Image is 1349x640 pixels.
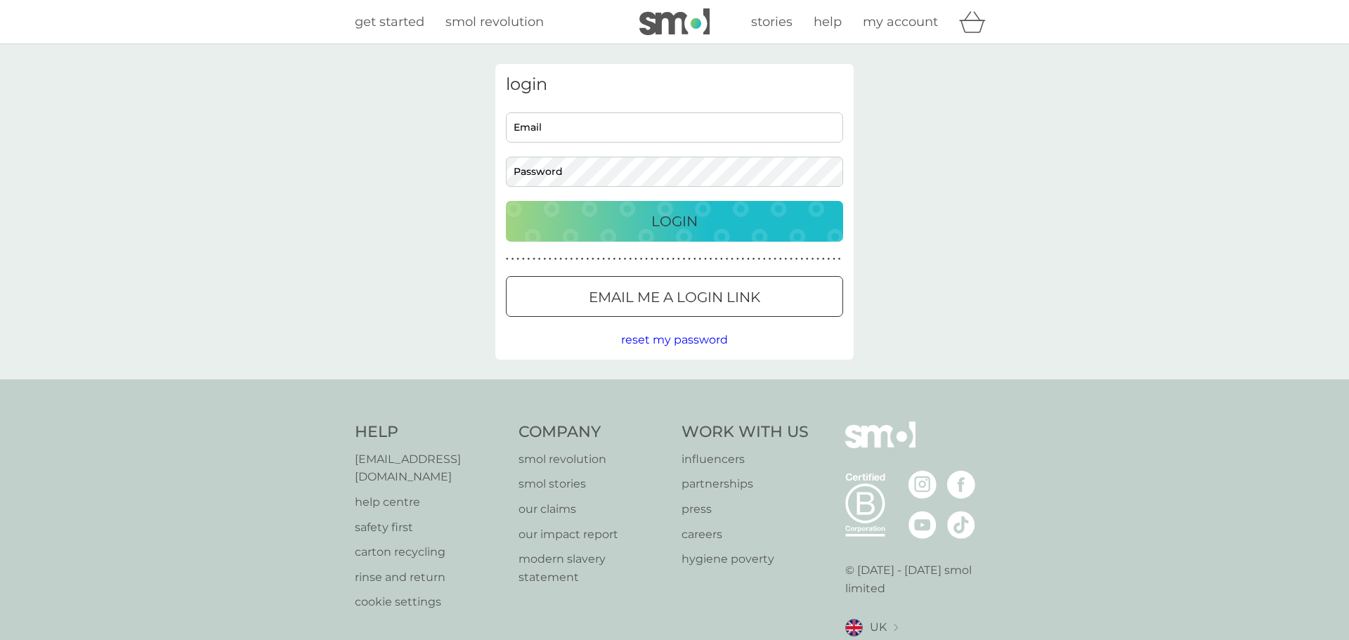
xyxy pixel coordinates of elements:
[355,422,504,443] h4: Help
[629,256,632,263] p: ●
[751,12,793,32] a: stories
[736,256,739,263] p: ●
[543,256,546,263] p: ●
[506,201,843,242] button: Login
[355,543,504,561] a: carton recycling
[575,256,578,263] p: ●
[863,14,938,30] span: my account
[639,8,710,35] img: smol
[528,256,530,263] p: ●
[608,256,611,263] p: ●
[742,256,745,263] p: ●
[833,256,835,263] p: ●
[822,256,825,263] p: ●
[845,619,863,636] img: UK flag
[795,256,798,263] p: ●
[769,256,771,263] p: ●
[726,256,729,263] p: ●
[699,256,702,263] p: ●
[845,561,995,597] p: © [DATE] - [DATE] smol limited
[624,256,627,263] p: ●
[863,12,938,32] a: my account
[355,568,504,587] a: rinse and return
[571,256,573,263] p: ●
[519,450,668,469] a: smol revolution
[589,286,760,308] p: Email me a login link
[661,256,664,263] p: ●
[355,518,504,537] a: safety first
[747,256,750,263] p: ●
[688,256,691,263] p: ●
[645,256,648,263] p: ●
[682,550,809,568] a: hygiene poverty
[720,256,723,263] p: ●
[715,256,717,263] p: ●
[651,210,698,233] p: Login
[959,8,994,36] div: basket
[519,422,668,443] h4: Company
[757,256,760,263] p: ●
[554,256,557,263] p: ●
[516,256,519,263] p: ●
[445,14,544,30] span: smol revolution
[816,256,819,263] p: ●
[682,422,809,443] h4: Work With Us
[355,593,504,611] a: cookie settings
[704,256,707,263] p: ●
[763,256,766,263] p: ●
[812,256,814,263] p: ●
[519,550,668,586] p: modern slavery statement
[519,525,668,544] a: our impact report
[445,12,544,32] a: smol revolution
[621,333,728,346] span: reset my password
[355,14,424,30] span: get started
[586,256,589,263] p: ●
[790,256,793,263] p: ●
[814,12,842,32] a: help
[651,256,653,263] p: ●
[828,256,830,263] p: ●
[519,500,668,518] p: our claims
[621,331,728,349] button: reset my password
[806,256,809,263] p: ●
[559,256,562,263] p: ●
[947,511,975,539] img: visit the smol Tiktok page
[693,256,696,263] p: ●
[710,256,712,263] p: ●
[682,525,809,544] a: careers
[894,624,898,632] img: select a new location
[731,256,734,263] p: ●
[947,471,975,499] img: visit the smol Facebook page
[682,450,809,469] a: influencers
[682,500,809,518] a: press
[519,475,668,493] a: smol stories
[355,450,504,486] a: [EMAIL_ADDRESS][DOMAIN_NAME]
[774,256,776,263] p: ●
[667,256,670,263] p: ●
[613,256,616,263] p: ●
[597,256,600,263] p: ●
[506,74,843,95] h3: login
[511,256,514,263] p: ●
[779,256,782,263] p: ●
[752,256,755,263] p: ●
[870,618,887,636] span: UK
[533,256,535,263] p: ●
[581,256,584,263] p: ●
[656,256,659,263] p: ●
[634,256,637,263] p: ●
[683,256,686,263] p: ●
[565,256,568,263] p: ●
[355,493,504,511] a: help centre
[640,256,643,263] p: ●
[592,256,594,263] p: ●
[538,256,541,263] p: ●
